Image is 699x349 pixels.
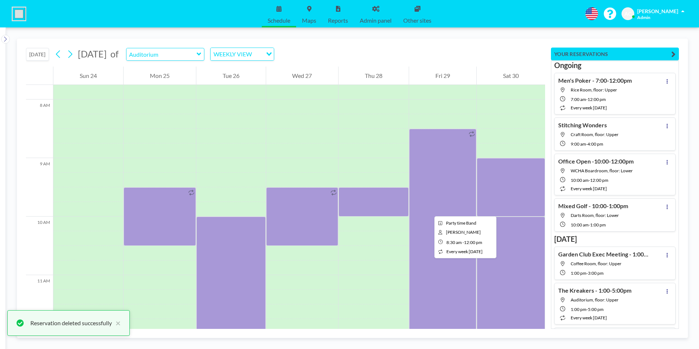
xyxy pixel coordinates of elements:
span: 12:00 PM [464,240,482,245]
span: 1:00 PM [571,270,586,276]
span: WCHA Boardroom, floor: Lower [571,168,633,173]
div: Sat 30 [477,67,545,85]
div: Wed 27 [266,67,339,85]
span: 10:00 AM [571,222,589,228]
span: every week [DATE] [446,249,483,254]
h4: The Kreakers - 1:00-5:00pm [558,287,631,294]
span: 8:30 AM [446,240,462,245]
span: 5:00 PM [588,307,604,312]
span: 1:00 PM [571,307,586,312]
span: Maps [302,18,316,23]
span: - [589,222,590,228]
div: Thu 28 [339,67,409,85]
button: YOUR RESERVATIONS [551,48,679,60]
button: close [112,319,121,327]
span: - [586,97,587,102]
h3: Ongoing [554,61,676,70]
div: Fri 29 [409,67,476,85]
span: - [586,307,588,312]
span: 4:00 PM [587,141,603,147]
span: 7:00 AM [571,97,586,102]
span: every week [DATE] [571,105,607,110]
div: 9 AM [26,158,53,217]
span: every week [DATE] [571,186,607,191]
span: - [589,177,590,183]
div: Search for option [211,48,274,60]
h3: [DATE] [554,234,676,244]
span: Other sites [403,18,431,23]
h4: Garden Club Exec Meeting - 1:00-3:00pm [558,251,650,258]
h4: Men's Poker - 7:00-12:00pm [558,77,632,84]
span: of [110,48,118,60]
img: organization-logo [12,7,26,21]
div: Mon 25 [124,67,196,85]
div: 10 AM [26,217,53,275]
span: Admin [637,15,650,20]
span: AC [624,11,631,17]
div: Sun 24 [53,67,123,85]
div: Reservation deleted successfully [30,319,112,327]
div: Tue 26 [196,67,266,85]
button: [DATE] [26,48,49,61]
span: every week [DATE] [571,315,607,320]
span: Darts Room, floor: Lower [571,213,619,218]
span: Auditorium, floor: Upper [571,297,619,303]
span: - [462,240,464,245]
h4: Office Open -10:00-12:00pm [558,158,634,165]
span: 9:00 AM [571,141,586,147]
span: 1:00 PM [590,222,606,228]
h4: Stitching Wonders [558,121,607,129]
span: Craft Room, floor: Upper [571,132,619,137]
span: - [586,141,587,147]
span: 3:00 PM [588,270,604,276]
div: 11 AM [26,275,53,334]
span: [DATE] [78,48,107,59]
span: WEEKLY VIEW [212,49,253,59]
span: 12:00 PM [587,97,606,102]
span: 10:00 AM [571,177,589,183]
span: Coffee Room, floor: Upper [571,261,621,266]
h4: Mixed Golf - 10:00-1:00pm [558,202,628,210]
span: Schedule [268,18,290,23]
div: 8 AM [26,100,53,158]
span: Reports [328,18,348,23]
span: Andrea Cottle [446,229,481,235]
span: [PERSON_NAME] [637,8,678,14]
span: - [586,270,588,276]
span: Party time Band [446,220,476,226]
span: Admin panel [360,18,392,23]
input: Auditorium [126,48,197,60]
span: 12:00 PM [590,177,608,183]
input: Search for option [254,49,262,59]
span: Rice Room, floor: Upper [571,87,617,93]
